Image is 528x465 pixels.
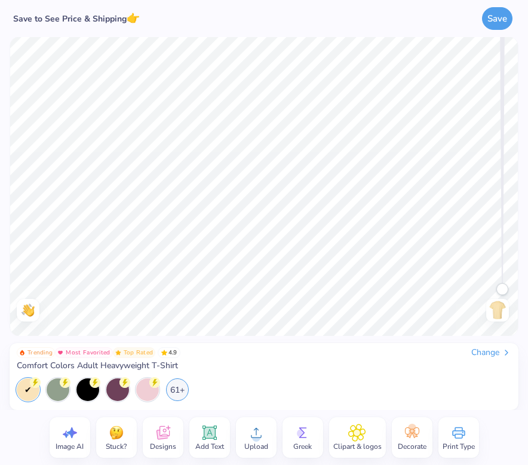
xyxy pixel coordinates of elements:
[10,11,143,26] div: Save to See Price & Shipping
[127,11,140,25] span: 👉
[66,350,110,356] span: Most Favorited
[488,301,507,320] img: Back
[57,350,63,356] img: Most Favorited sort
[471,347,511,358] div: Change
[27,350,53,356] span: Trending
[244,442,268,451] span: Upload
[158,347,180,358] span: 4.9
[482,7,512,30] button: Save
[17,360,178,371] span: Comfort Colors Adult Heavyweight T-Shirt
[398,442,426,451] span: Decorate
[443,442,475,451] span: Print Type
[17,347,55,358] button: Badge Button
[293,442,312,451] span: Greek
[166,378,189,401] div: 61+
[56,442,84,451] span: Image AI
[150,442,176,451] span: Designs
[113,347,156,358] button: Badge Button
[106,442,127,451] span: Stuck?
[195,442,224,451] span: Add Text
[115,350,121,356] img: Top Rated sort
[108,424,125,442] img: Stuck?
[19,350,25,356] img: Trending sort
[333,442,382,451] span: Clipart & logos
[124,350,154,356] span: Top Rated
[55,347,112,358] button: Badge Button
[496,283,508,295] div: Accessibility label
